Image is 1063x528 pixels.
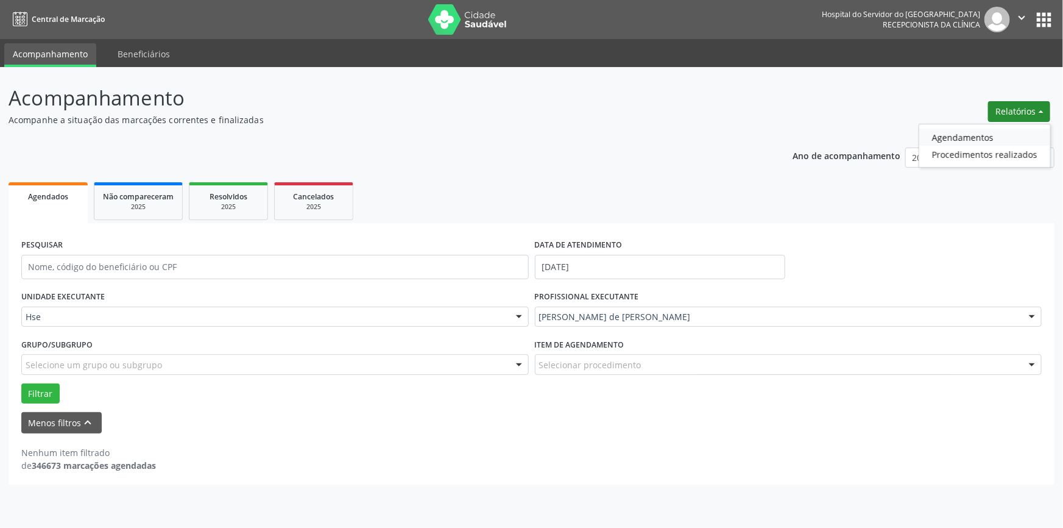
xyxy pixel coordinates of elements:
span: Cancelados [294,191,334,202]
label: PESQUISAR [21,236,63,255]
span: [PERSON_NAME] de [PERSON_NAME] [539,311,1017,323]
i:  [1015,11,1028,24]
a: Beneficiários [109,43,178,65]
input: Selecione um intervalo [535,255,785,279]
i: keyboard_arrow_up [82,416,95,429]
button: Relatórios [988,101,1050,122]
button:  [1010,7,1033,32]
span: Agendados [28,191,68,202]
button: Filtrar [21,384,60,404]
div: Hospital do Servidor do [GEOGRAPHIC_DATA] [822,9,980,20]
span: Não compareceram [103,191,174,202]
a: Procedimentos realizados [919,146,1050,163]
a: Acompanhamento [4,43,96,67]
div: de [21,459,156,472]
span: Selecione um grupo ou subgrupo [26,359,162,371]
div: 2025 [198,202,259,212]
span: Hse [26,311,504,323]
img: img [984,7,1010,32]
label: DATA DE ATENDIMENTO [535,236,623,255]
p: Acompanhe a situação das marcações correntes e finalizadas [9,113,741,126]
button: Menos filtroskeyboard_arrow_up [21,412,102,433]
label: Grupo/Subgrupo [21,335,93,354]
div: Nenhum item filtrado [21,446,156,459]
span: Selecionar procedimento [539,359,641,371]
button: apps [1033,9,1054,30]
input: Nome, código do beneficiário ou CPF [21,255,529,279]
label: Item de agendamento [535,335,624,354]
ul: Relatórios [919,124,1051,168]
p: Acompanhamento [9,83,741,113]
label: PROFISSIONAL EXECUTANTE [535,288,639,307]
a: Central de Marcação [9,9,105,29]
strong: 346673 marcações agendadas [32,460,156,471]
label: UNIDADE EXECUTANTE [21,288,105,307]
div: 2025 [103,202,174,212]
div: 2025 [283,202,344,212]
span: Recepcionista da clínica [883,20,980,30]
a: Agendamentos [919,129,1050,146]
span: Central de Marcação [32,14,105,24]
p: Ano de acompanhamento [793,148,901,163]
span: Resolvidos [210,191,247,202]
